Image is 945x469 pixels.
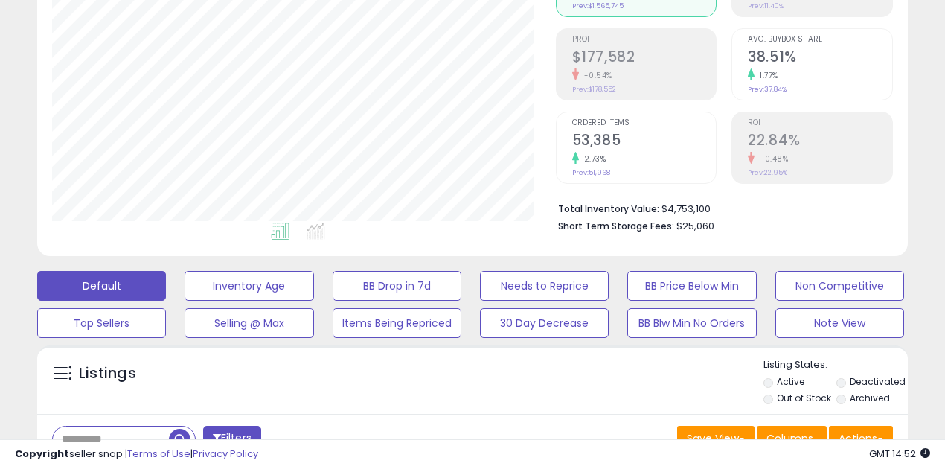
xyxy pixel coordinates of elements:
[766,431,813,446] span: Columns
[748,132,892,152] h2: 22.84%
[333,308,461,338] button: Items Being Repriced
[677,426,755,451] button: Save View
[558,199,882,217] li: $4,753,100
[37,308,166,338] button: Top Sellers
[185,308,313,338] button: Selling @ Max
[79,363,136,384] h5: Listings
[15,447,69,461] strong: Copyright
[37,271,166,301] button: Default
[748,48,892,68] h2: 38.51%
[627,271,756,301] button: BB Price Below Min
[579,153,606,165] small: 2.73%
[333,271,461,301] button: BB Drop in 7d
[558,220,674,232] b: Short Term Storage Fees:
[480,308,609,338] button: 30 Day Decrease
[748,119,892,127] span: ROI
[558,202,659,215] b: Total Inventory Value:
[480,271,609,301] button: Needs to Reprice
[203,426,261,452] button: Filters
[185,271,313,301] button: Inventory Age
[627,308,756,338] button: BB Blw Min No Orders
[15,447,258,462] div: seller snap | |
[869,447,930,461] span: 2025-10-6 14:52 GMT
[850,392,890,404] label: Archived
[572,85,616,94] small: Prev: $178,552
[572,36,717,44] span: Profit
[572,132,717,152] h2: 53,385
[572,48,717,68] h2: $177,582
[572,119,717,127] span: Ordered Items
[755,70,778,81] small: 1.77%
[755,153,788,165] small: -0.48%
[748,168,787,177] small: Prev: 22.95%
[748,1,784,10] small: Prev: 11.40%
[127,447,190,461] a: Terms of Use
[777,392,831,404] label: Out of Stock
[572,1,624,10] small: Prev: $1,565,745
[748,36,892,44] span: Avg. Buybox Share
[850,375,906,388] label: Deactivated
[572,168,610,177] small: Prev: 51,968
[777,375,804,388] label: Active
[193,447,258,461] a: Privacy Policy
[579,70,612,81] small: -0.54%
[763,358,908,372] p: Listing States:
[748,85,787,94] small: Prev: 37.84%
[775,271,904,301] button: Non Competitive
[676,219,714,233] span: $25,060
[829,426,893,451] button: Actions
[775,308,904,338] button: Note View
[757,426,827,451] button: Columns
